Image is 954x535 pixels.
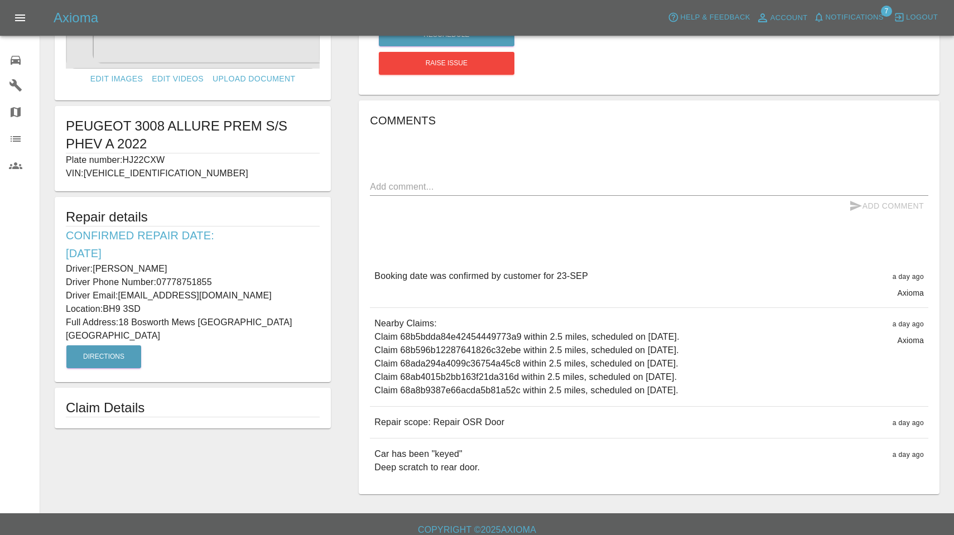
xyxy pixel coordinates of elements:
[893,320,924,328] span: a day ago
[66,399,320,417] h1: Claim Details
[893,451,924,459] span: a day ago
[891,9,941,26] button: Logout
[208,69,300,89] a: Upload Document
[770,12,808,25] span: Account
[893,273,924,281] span: a day ago
[374,269,588,283] p: Booking date was confirmed by customer for 23-SEP
[147,69,208,89] a: Edit Videos
[66,167,320,180] p: VIN: [VEHICLE_IDENTIFICATION_NUMBER]
[893,419,924,427] span: a day ago
[906,11,938,24] span: Logout
[7,4,33,31] button: Open drawer
[66,262,320,276] p: Driver: [PERSON_NAME]
[826,11,884,24] span: Notifications
[881,6,892,17] span: 7
[66,302,320,316] p: Location: BH9 3SD
[66,289,320,302] p: Driver Email: [EMAIL_ADDRESS][DOMAIN_NAME]
[66,345,141,368] button: Directions
[54,9,98,27] h5: Axioma
[66,276,320,289] p: Driver Phone Number: 07778751855
[374,317,679,397] p: Nearby Claims: Claim 68b5bdda84e42454449773a9 within 2.5 miles, scheduled on [DATE]. Claim 68b596...
[811,9,886,26] button: Notifications
[897,335,924,346] p: Axioma
[66,316,320,343] p: Full Address: 18 Bosworth Mews [GEOGRAPHIC_DATA] [GEOGRAPHIC_DATA]
[66,117,320,153] h1: PEUGEOT 3008 ALLURE PREM S/S PHEV A 2022
[897,287,924,298] p: Axioma
[66,208,320,226] h5: Repair details
[66,226,320,262] h6: Confirmed Repair Date: [DATE]
[86,69,147,89] a: Edit Images
[374,416,504,429] p: Repair scope: Repair OSR Door
[66,153,320,167] p: Plate number: HJ22CXW
[665,9,753,26] button: Help & Feedback
[680,11,750,24] span: Help & Feedback
[379,52,514,75] button: Raise issue
[370,112,928,129] h6: Comments
[753,9,811,27] a: Account
[374,447,480,474] p: Car has been "keyed" Deep scratch to rear door.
